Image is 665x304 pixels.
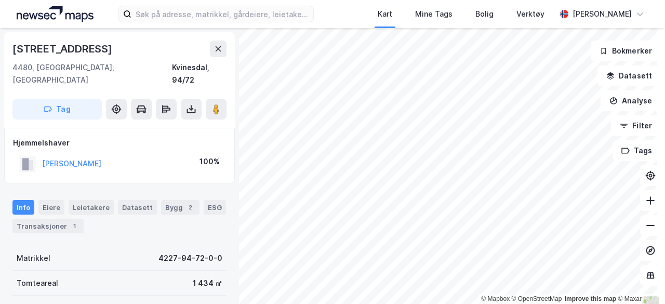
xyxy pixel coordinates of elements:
[161,200,199,215] div: Bygg
[12,61,172,86] div: 4480, [GEOGRAPHIC_DATA], [GEOGRAPHIC_DATA]
[17,6,94,22] img: logo.a4113a55bc3d86da70a041830d287a7e.svg
[172,61,227,86] div: Kvinesdal, 94/72
[158,252,222,265] div: 4227-94-72-0-0
[591,41,661,61] button: Bokmerker
[12,219,84,233] div: Transaksjoner
[17,277,58,289] div: Tomteareal
[131,6,313,22] input: Søk på adresse, matrikkel, gårdeiere, leietakere eller personer
[12,41,114,57] div: [STREET_ADDRESS]
[613,254,665,304] div: Kontrollprogram for chat
[13,137,226,149] div: Hjemmelshaver
[516,8,544,20] div: Verktøy
[199,155,220,168] div: 100%
[481,295,510,302] a: Mapbox
[611,115,661,136] button: Filter
[69,200,114,215] div: Leietakere
[573,8,632,20] div: [PERSON_NAME]
[565,295,616,302] a: Improve this map
[613,254,665,304] iframe: Chat Widget
[204,200,226,215] div: ESG
[512,295,562,302] a: OpenStreetMap
[17,252,50,265] div: Matrikkel
[12,200,34,215] div: Info
[415,8,453,20] div: Mine Tags
[69,221,79,231] div: 1
[12,99,102,120] button: Tag
[378,8,392,20] div: Kart
[38,200,64,215] div: Eiere
[185,202,195,213] div: 2
[613,140,661,161] button: Tags
[118,200,157,215] div: Datasett
[597,65,661,86] button: Datasett
[601,90,661,111] button: Analyse
[193,277,222,289] div: 1 434 ㎡
[475,8,494,20] div: Bolig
